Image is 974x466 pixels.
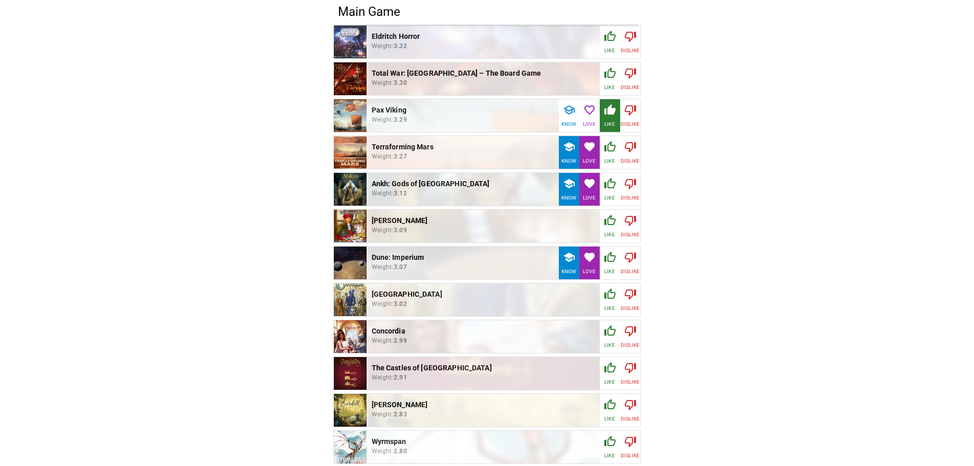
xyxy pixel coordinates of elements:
button: Like [600,173,620,206]
img: pic7947338.png [334,431,367,463]
button: Know [559,99,579,132]
button: Dislike [620,394,641,427]
button: Know [559,247,579,279]
p: Dislike [621,304,640,312]
p: Dislike [621,378,640,386]
p: Dislike [621,415,640,423]
p: Like [604,231,615,238]
img: pic4934938.jpg [334,357,367,390]
p: Dislike [621,452,640,459]
button: Like [600,136,620,169]
img: pic3536616.jpg [367,33,608,273]
p: Like [604,268,615,275]
button: Like [600,26,620,58]
button: Dislike [620,247,641,279]
button: Like [600,283,620,316]
button: Dislike [620,173,641,206]
p: Love [583,268,595,275]
button: Dislike [620,320,641,353]
button: Like [600,431,620,463]
p: Dislike [621,157,640,165]
button: Love [579,247,600,279]
p: Like [604,341,615,349]
p: Like [604,452,615,459]
button: Like [600,247,620,279]
button: Dislike [620,357,641,390]
p: Like [604,47,615,54]
img: pic6107853.jpg [334,173,367,206]
button: Love [579,99,600,132]
img: pic5666597.jpg [367,142,608,384]
button: Know [559,136,579,169]
p: Like [604,157,615,165]
p: Dislike [621,47,640,54]
p: Love [583,157,595,165]
p: Love [583,194,595,202]
img: pic1872452.jpg [334,26,367,58]
img: pic839090.jpg [367,59,608,394]
p: Know [561,120,576,128]
p: Dislike [621,194,640,202]
img: pic5666597.jpg [334,247,367,279]
img: pic6107853.jpg [367,69,608,310]
button: Dislike [620,62,641,95]
p: Like [604,194,615,202]
button: Dislike [620,283,641,316]
button: Like [600,320,620,353]
img: pic3918905.png [334,394,367,427]
p: Dislike [621,341,640,349]
img: pic5794320.jpg [334,99,367,132]
img: pic3536616.jpg [334,136,367,169]
img: pic839090.jpg [334,210,367,242]
p: Dislike [621,268,640,275]
button: Love [579,173,600,206]
img: pic3453267.jpg [334,320,367,353]
p: Dislike [621,120,640,128]
p: Like [604,378,615,386]
button: Like [600,357,620,390]
button: Like [600,62,620,95]
button: Like [600,210,620,242]
button: Know [559,173,579,206]
button: Dislike [620,136,641,169]
button: Dislike [620,26,641,58]
p: Like [604,83,615,91]
button: Dislike [620,431,641,463]
img: pic6228507.jpg [334,283,367,316]
button: Dislike [620,99,641,132]
button: Like [600,99,620,132]
p: Love [583,120,595,128]
p: Dislike [621,231,640,238]
p: Like [604,415,615,423]
p: Know [561,268,576,275]
p: Like [604,120,615,128]
img: pic6638529.png [334,62,367,95]
p: Dislike [621,83,640,91]
button: Dislike [620,210,641,242]
p: Know [561,157,576,165]
p: Like [604,304,615,312]
p: Know [561,194,576,202]
button: Like [600,394,620,427]
button: Love [579,136,600,169]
